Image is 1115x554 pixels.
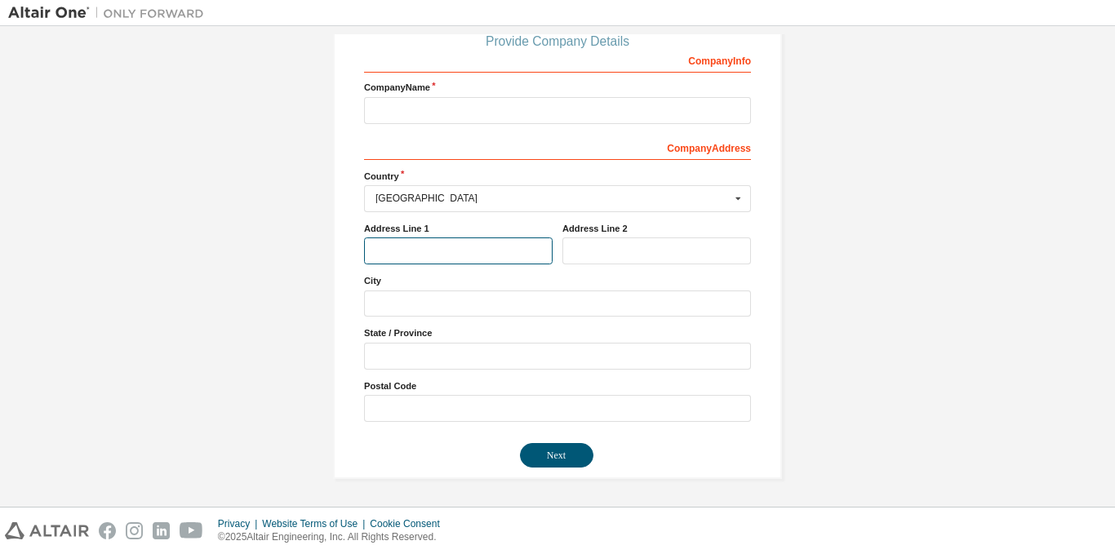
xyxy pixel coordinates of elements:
[364,222,553,235] label: Address Line 1
[153,522,170,539] img: linkedin.svg
[99,522,116,539] img: facebook.svg
[375,193,731,203] div: [GEOGRAPHIC_DATA]
[562,222,751,235] label: Address Line 2
[364,326,751,339] label: State / Province
[364,81,751,94] label: Company Name
[370,517,449,530] div: Cookie Consent
[364,170,751,183] label: Country
[126,522,143,539] img: instagram.svg
[364,134,751,160] div: Company Address
[180,522,203,539] img: youtube.svg
[218,530,450,544] p: © 2025 Altair Engineering, Inc. All Rights Reserved.
[218,517,262,530] div: Privacy
[8,5,212,21] img: Altair One
[364,274,751,287] label: City
[262,517,370,530] div: Website Terms of Use
[364,37,751,47] div: Provide Company Details
[364,47,751,73] div: Company Info
[5,522,89,539] img: altair_logo.svg
[520,443,593,468] button: Next
[364,379,751,392] label: Postal Code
